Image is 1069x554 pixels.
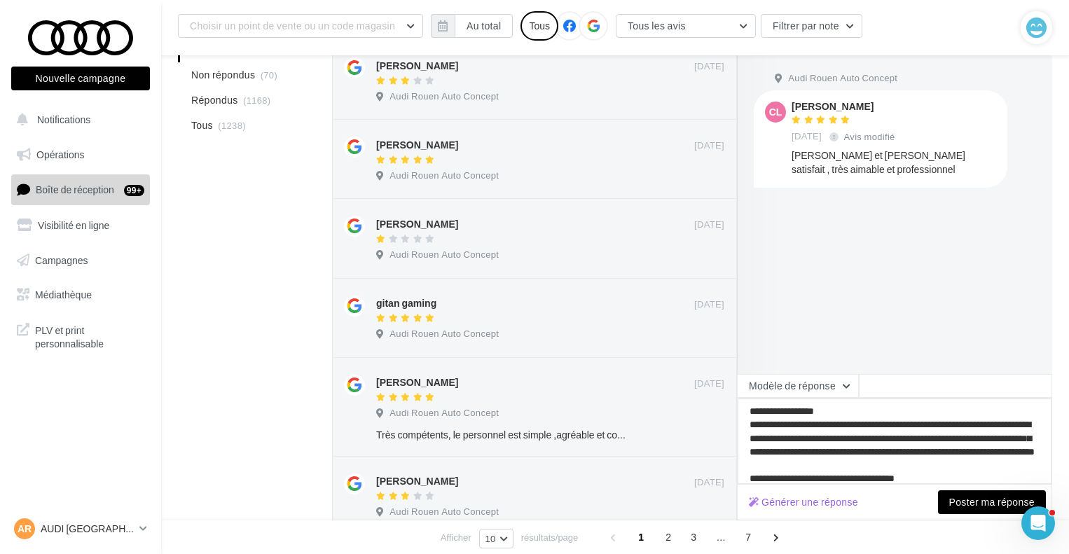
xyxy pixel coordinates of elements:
[694,298,724,311] span: [DATE]
[191,68,255,82] span: Non répondus
[682,526,705,548] span: 3
[743,494,864,511] button: Générer une réponse
[8,105,147,134] button: Notifications
[694,60,724,73] span: [DATE]
[938,490,1046,514] button: Poster ma réponse
[389,328,499,340] span: Audi Rouen Auto Concept
[38,219,109,231] span: Visibilité en ligne
[769,105,782,119] span: CL
[694,476,724,489] span: [DATE]
[18,522,32,536] span: AR
[389,407,499,420] span: Audi Rouen Auto Concept
[479,529,513,548] button: 10
[630,526,652,548] span: 1
[694,219,724,231] span: [DATE]
[8,140,153,169] a: Opérations
[788,72,897,85] span: Audi Rouen Auto Concept
[376,296,436,310] div: gitan gaming
[376,217,458,231] div: [PERSON_NAME]
[218,120,246,131] span: (1238)
[35,321,144,351] span: PLV et print personnalisable
[485,533,496,544] span: 10
[37,113,90,125] span: Notifications
[191,93,238,107] span: Répondus
[8,246,153,275] a: Campagnes
[190,20,395,32] span: Choisir un point de vente ou un code magasin
[376,59,458,73] div: [PERSON_NAME]
[389,169,499,182] span: Audi Rouen Auto Concept
[441,531,471,544] span: Afficher
[376,428,633,442] div: Très compétents, le personnel est simple ,agréable et compétent. Ils ne poussent pas a la consomm...
[389,506,499,518] span: Audi Rouen Auto Concept
[431,14,513,38] button: Au total
[616,14,756,38] button: Tous les avis
[694,378,724,390] span: [DATE]
[521,531,579,544] span: résultats/page
[41,522,134,536] p: AUDI [GEOGRAPHIC_DATA]
[737,374,859,398] button: Modèle de réponse
[178,14,423,38] button: Choisir un point de vente ou un code magasin
[11,515,150,542] a: AR AUDI [GEOGRAPHIC_DATA]
[261,69,277,81] span: (70)
[8,315,153,356] a: PLV et print personnalisable
[657,526,680,548] span: 2
[243,95,271,106] span: (1168)
[520,11,558,41] div: Tous
[455,14,513,38] button: Au total
[11,67,150,90] button: Nouvelle campagne
[737,526,759,548] span: 7
[36,183,114,195] span: Boîte de réception
[36,148,84,160] span: Opérations
[376,474,458,488] div: [PERSON_NAME]
[792,102,898,111] div: [PERSON_NAME]
[844,131,895,142] span: Avis modifié
[8,211,153,240] a: Visibilité en ligne
[389,90,499,103] span: Audi Rouen Auto Concept
[792,130,822,143] span: [DATE]
[35,254,88,265] span: Campagnes
[35,289,92,300] span: Médiathèque
[710,526,732,548] span: ...
[376,375,458,389] div: [PERSON_NAME]
[8,280,153,310] a: Médiathèque
[694,139,724,152] span: [DATE]
[124,185,144,196] div: 99+
[389,249,499,261] span: Audi Rouen Auto Concept
[1021,506,1055,540] iframe: Intercom live chat
[191,118,213,132] span: Tous
[8,174,153,205] a: Boîte de réception99+
[792,148,996,176] div: [PERSON_NAME] et [PERSON_NAME] satisfait , très aimable et professionnel
[761,14,862,38] button: Filtrer par note
[628,20,686,32] span: Tous les avis
[376,138,458,152] div: [PERSON_NAME]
